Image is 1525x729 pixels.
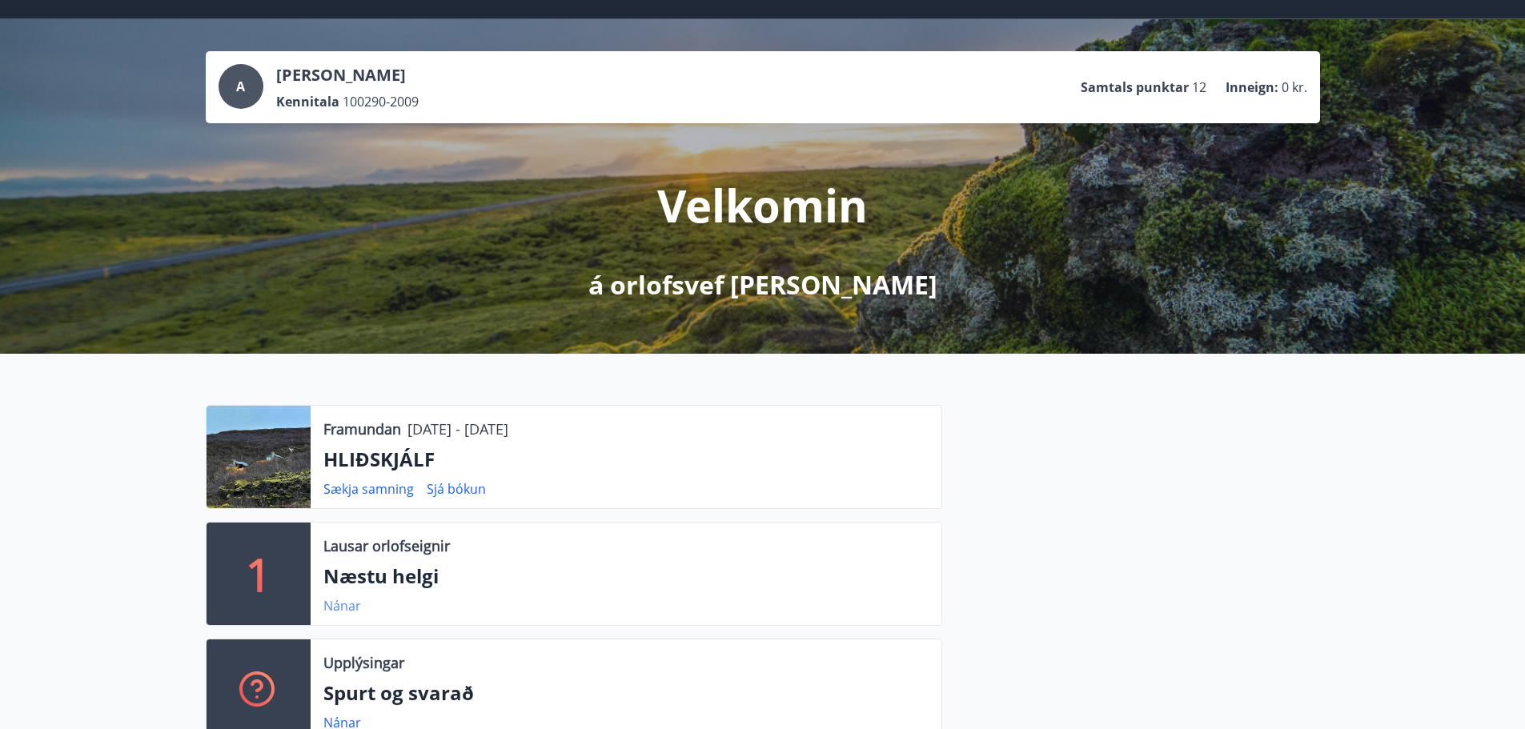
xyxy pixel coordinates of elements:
[427,480,486,498] a: Sjá bókun
[1081,78,1189,96] p: Samtals punktar
[323,597,361,615] a: Nánar
[588,267,937,302] p: á orlofsvef [PERSON_NAME]
[343,93,419,110] span: 100290-2009
[407,419,508,439] p: [DATE] - [DATE]
[276,93,339,110] p: Kennitala
[236,78,245,95] span: A
[657,174,868,235] p: Velkomin
[323,652,404,673] p: Upplýsingar
[323,563,929,590] p: Næstu helgi
[323,679,929,707] p: Spurt og svarað
[323,480,414,498] a: Sækja samning
[246,543,271,604] p: 1
[1282,78,1307,96] span: 0 kr.
[323,446,929,473] p: HLIÐSKJÁLF
[1192,78,1206,96] span: 12
[323,535,450,556] p: Lausar orlofseignir
[323,419,401,439] p: Framundan
[1226,78,1278,96] p: Inneign :
[276,64,419,86] p: [PERSON_NAME]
